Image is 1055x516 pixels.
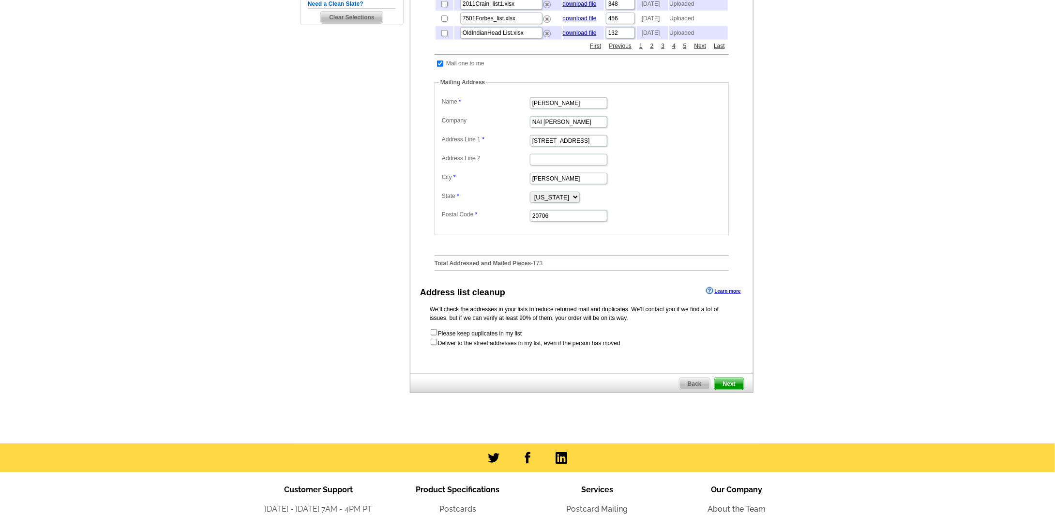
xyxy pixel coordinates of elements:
[563,30,597,36] a: download file
[543,28,551,35] a: Remove this list
[669,26,728,40] td: Uploaded
[435,260,531,267] strong: Total Addressed and Mailed Pieces
[563,0,597,7] a: download file
[607,42,634,50] a: Previous
[861,291,1055,516] iframe: LiveChat chat widget
[679,378,710,390] span: Back
[543,30,551,37] img: delete.png
[679,378,710,390] a: Back
[637,12,668,25] td: [DATE]
[706,287,741,295] a: Learn more
[681,42,689,50] a: 5
[430,328,734,348] form: Please keep duplicates in my list Deliver to the street addresses in my list, even if the person ...
[711,485,762,494] span: Our Company
[284,485,353,494] span: Customer Support
[442,135,529,144] label: Address Line 1
[442,173,529,182] label: City
[711,42,727,50] a: Last
[442,116,529,125] label: Company
[670,42,678,50] a: 4
[669,12,728,25] td: Uploaded
[692,42,709,50] a: Next
[588,42,603,50] a: First
[442,154,529,163] label: Address Line 2
[420,286,505,299] div: Address list cleanup
[563,15,597,22] a: download file
[416,485,500,494] span: Product Specifications
[648,42,656,50] a: 2
[442,97,529,106] label: Name
[659,42,667,50] a: 3
[567,504,628,514] a: Postcard Mailing
[321,12,382,23] span: Clear Selections
[439,504,476,514] a: Postcards
[543,1,551,8] img: delete.png
[637,42,645,50] a: 1
[249,503,388,515] li: [DATE] - [DATE] 7AM - 4PM PT
[581,485,613,494] span: Services
[442,192,529,200] label: State
[543,15,551,23] img: delete.png
[533,260,543,267] span: 173
[637,26,668,40] td: [DATE]
[708,504,766,514] a: About the Team
[446,59,485,68] td: Mail one to me
[442,210,529,219] label: Postal Code
[439,78,486,87] legend: Mailing Address
[715,378,744,390] span: Next
[543,14,551,20] a: Remove this list
[430,305,734,322] p: We’ll check the addresses in your lists to reduce returned mail and duplicates. We’ll contact you...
